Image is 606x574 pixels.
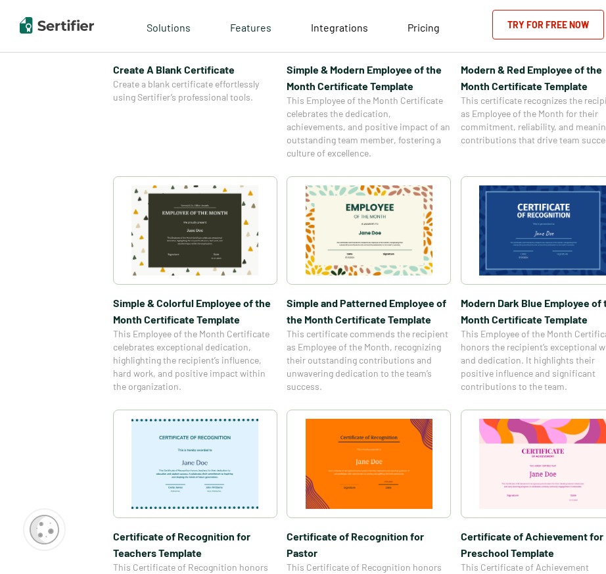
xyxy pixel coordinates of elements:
span: Create a blank certificate effortlessly using Sertifier’s professional tools. [113,78,277,104]
a: Try for Free Now [492,10,604,39]
img: Certificate of Recognition for Teachers Template [131,419,259,509]
span: Certificate of Recognition for Pastor [287,528,451,561]
img: Certificate of Recognition for Pastor [306,419,433,509]
img: Sertifier | Digital Credentialing Platform [20,17,94,34]
span: This Employee of the Month Certificate celebrates the dedication, achievements, and positive impa... [287,94,451,160]
a: Simple & Colorful Employee of the Month Certificate TemplateSimple & Colorful Employee of the Mon... [113,176,277,393]
span: Simple & Colorful Employee of the Month Certificate Template [113,295,277,327]
span: This certificate commends the recipient as Employee of the Month, recognizing their outstanding c... [287,327,451,393]
span: This Employee of the Month Certificate celebrates exceptional dedication, highlighting the recipi... [113,327,277,393]
span: Certificate of Recognition for Teachers Template [113,528,277,561]
span: Integrations [311,21,368,34]
img: Cookie Popup Icon [30,515,59,544]
a: Integrations [311,18,368,34]
span: Pricing [408,21,440,34]
a: Pricing [408,18,440,34]
img: Simple & Colorful Employee of the Month Certificate Template [131,185,259,275]
span: Create A Blank Certificate [113,61,277,78]
span: Features [230,18,271,34]
a: Simple and Patterned Employee of the Month Certificate TemplateSimple and Patterned Employee of t... [287,176,451,393]
iframe: Chat Widget [540,511,606,574]
img: Simple and Patterned Employee of the Month Certificate Template [306,185,433,275]
span: Solutions [147,18,191,34]
span: Simple & Modern Employee of the Month Certificate Template [287,61,451,94]
span: Simple and Patterned Employee of the Month Certificate Template [287,295,451,327]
